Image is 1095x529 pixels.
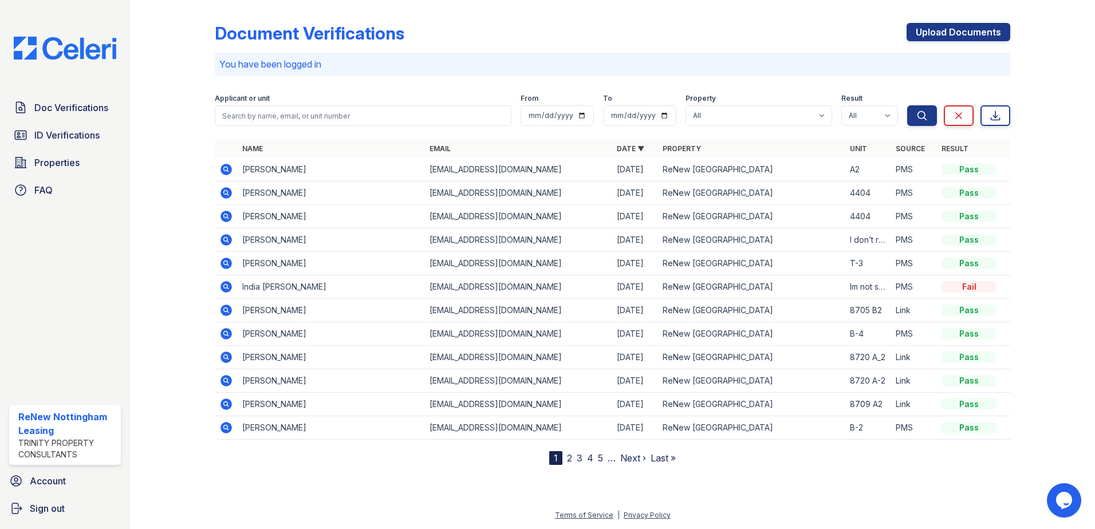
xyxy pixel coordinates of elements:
a: 3 [577,452,582,464]
td: Link [891,369,937,393]
td: [EMAIL_ADDRESS][DOMAIN_NAME] [425,369,612,393]
td: 8720 A-2 [845,369,891,393]
td: [DATE] [612,205,658,228]
td: 8709 A2 [845,393,891,416]
td: [DATE] [612,181,658,205]
a: ID Verifications [9,124,121,147]
input: Search by name, email, or unit number [215,105,511,126]
span: Properties [34,156,80,169]
td: [EMAIL_ADDRESS][DOMAIN_NAME] [425,181,612,205]
div: Pass [942,328,996,339]
a: Unit [850,144,867,153]
td: [PERSON_NAME] [238,228,425,252]
a: Result [942,144,968,153]
div: Pass [942,305,996,316]
td: [EMAIL_ADDRESS][DOMAIN_NAME] [425,275,612,299]
td: ReNew [GEOGRAPHIC_DATA] [658,346,845,369]
td: [EMAIL_ADDRESS][DOMAIN_NAME] [425,299,612,322]
span: ID Verifications [34,128,100,142]
div: ReNew Nottingham Leasing [18,410,116,437]
div: Pass [942,211,996,222]
td: A2 [845,158,891,181]
div: Pass [942,375,996,386]
td: [DATE] [612,252,658,275]
div: Document Verifications [215,23,404,44]
td: [DATE] [612,346,658,369]
td: [EMAIL_ADDRESS][DOMAIN_NAME] [425,416,612,440]
a: Property [663,144,701,153]
iframe: chat widget [1047,483,1084,518]
div: Pass [942,398,996,410]
td: Im not sure 8811 [845,275,891,299]
td: ReNew [GEOGRAPHIC_DATA] [658,299,845,322]
td: PMS [891,322,937,346]
a: Terms of Service [555,511,613,519]
td: [DATE] [612,416,658,440]
div: Pass [942,422,996,433]
td: [DATE] [612,322,658,346]
td: [DATE] [612,158,658,181]
td: Link [891,299,937,322]
td: Link [891,346,937,369]
a: Upload Documents [907,23,1010,41]
div: 1 [549,451,562,465]
a: Email [430,144,451,153]
td: ReNew [GEOGRAPHIC_DATA] [658,158,845,181]
td: PMS [891,181,937,205]
td: [PERSON_NAME] [238,322,425,346]
a: Name [242,144,263,153]
td: ReNew [GEOGRAPHIC_DATA] [658,322,845,346]
div: Fail [942,281,996,293]
td: [DATE] [612,369,658,393]
a: 4 [587,452,593,464]
span: Account [30,474,66,488]
td: PMS [891,158,937,181]
a: FAQ [9,179,121,202]
div: Pass [942,258,996,269]
td: 8705 B2 [845,299,891,322]
td: ReNew [GEOGRAPHIC_DATA] [658,275,845,299]
a: Doc Verifications [9,96,121,119]
td: ReNew [GEOGRAPHIC_DATA] [658,181,845,205]
td: [PERSON_NAME] [238,205,425,228]
label: Applicant or unit [215,94,270,103]
div: Pass [942,164,996,175]
td: 4404 [845,181,891,205]
span: … [608,451,616,465]
label: From [521,94,538,103]
a: 2 [567,452,572,464]
td: ReNew [GEOGRAPHIC_DATA] [658,393,845,416]
td: ReNew [GEOGRAPHIC_DATA] [658,369,845,393]
td: [PERSON_NAME] [238,299,425,322]
td: [PERSON_NAME] [238,369,425,393]
a: Last » [651,452,676,464]
td: T-3 [845,252,891,275]
td: PMS [891,228,937,252]
td: [EMAIL_ADDRESS][DOMAIN_NAME] [425,158,612,181]
a: 5 [598,452,603,464]
a: Sign out [5,497,125,520]
td: [EMAIL_ADDRESS][DOMAIN_NAME] [425,252,612,275]
td: ReNew [GEOGRAPHIC_DATA] [658,416,845,440]
td: ReNew [GEOGRAPHIC_DATA] [658,252,845,275]
label: Property [686,94,716,103]
span: FAQ [34,183,53,197]
a: Next › [620,452,646,464]
p: You have been logged in [219,57,1006,71]
td: B-4 [845,322,891,346]
td: [EMAIL_ADDRESS][DOMAIN_NAME] [425,346,612,369]
span: Doc Verifications [34,101,108,115]
td: [DATE] [612,275,658,299]
td: India [PERSON_NAME] [238,275,425,299]
td: [PERSON_NAME] [238,416,425,440]
td: ReNew [GEOGRAPHIC_DATA] [658,205,845,228]
td: 8720 A_2 [845,346,891,369]
div: Pass [942,352,996,363]
td: PMS [891,416,937,440]
a: Privacy Policy [624,511,671,519]
td: [DATE] [612,299,658,322]
td: ReNew [GEOGRAPHIC_DATA] [658,228,845,252]
label: Result [841,94,862,103]
div: Pass [942,187,996,199]
span: Sign out [30,502,65,515]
